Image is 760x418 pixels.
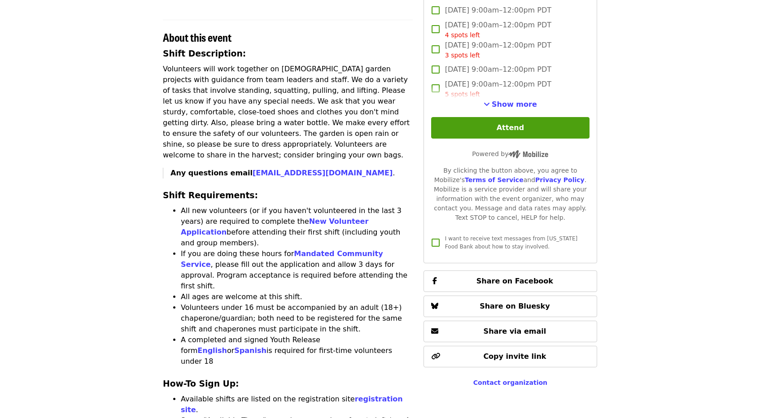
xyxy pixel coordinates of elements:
[483,352,546,361] span: Copy invite link
[181,248,413,292] li: If you are doing these hours for , please fill out the application and allow 3 days for approval....
[181,302,413,335] li: Volunteers under 16 must be accompanied by an adult (18+) chaperone/guardian; both need to be reg...
[424,346,597,367] button: Copy invite link
[445,91,480,98] span: 5 spots left
[424,321,597,342] button: Share via email
[181,249,383,269] a: Mandated Community Service
[508,150,548,158] img: Powered by Mobilize
[445,79,551,99] span: [DATE] 9:00am–12:00pm PDT
[163,379,239,388] strong: How-To Sign Up:
[445,40,551,60] span: [DATE] 9:00am–12:00pm PDT
[484,327,546,335] span: Share via email
[472,150,548,157] span: Powered by
[445,5,551,16] span: [DATE] 9:00am–12:00pm PDT
[253,169,393,177] a: [EMAIL_ADDRESS][DOMAIN_NAME]
[492,100,537,109] span: Show more
[424,270,597,292] button: Share on Facebook
[163,29,231,45] span: About this event
[424,296,597,317] button: Share on Bluesky
[431,166,590,222] div: By clicking the button above, you agree to Mobilize's and . Mobilize is a service provider and wi...
[170,169,393,177] strong: Any questions email
[234,346,266,355] a: Spanish
[197,346,227,355] a: English
[163,64,413,161] p: Volunteers will work together on [DEMOGRAPHIC_DATA] garden projects with guidance from team leade...
[181,335,413,367] li: A completed and signed Youth Release form or is required for first-time volunteers under 18
[445,235,577,250] span: I want to receive text messages from [US_STATE] Food Bank about how to stay involved.
[480,302,550,310] span: Share on Bluesky
[181,394,413,415] li: Available shifts are listed on the registration site .
[181,292,413,302] li: All ages are welcome at this shift.
[163,191,258,200] strong: Shift Requirements:
[535,176,585,183] a: Privacy Policy
[484,99,537,110] button: See more timeslots
[181,205,413,248] li: All new volunteers (or if you haven't volunteered in the last 3 years) are required to complete t...
[170,168,413,179] p: .
[476,277,553,285] span: Share on Facebook
[431,117,590,139] button: Attend
[445,31,480,39] span: 4 spots left
[163,49,246,58] strong: Shift Description:
[465,176,524,183] a: Terms of Service
[473,379,547,386] a: Contact organization
[445,52,480,59] span: 3 spots left
[445,20,551,40] span: [DATE] 9:00am–12:00pm PDT
[445,64,551,75] span: [DATE] 9:00am–12:00pm PDT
